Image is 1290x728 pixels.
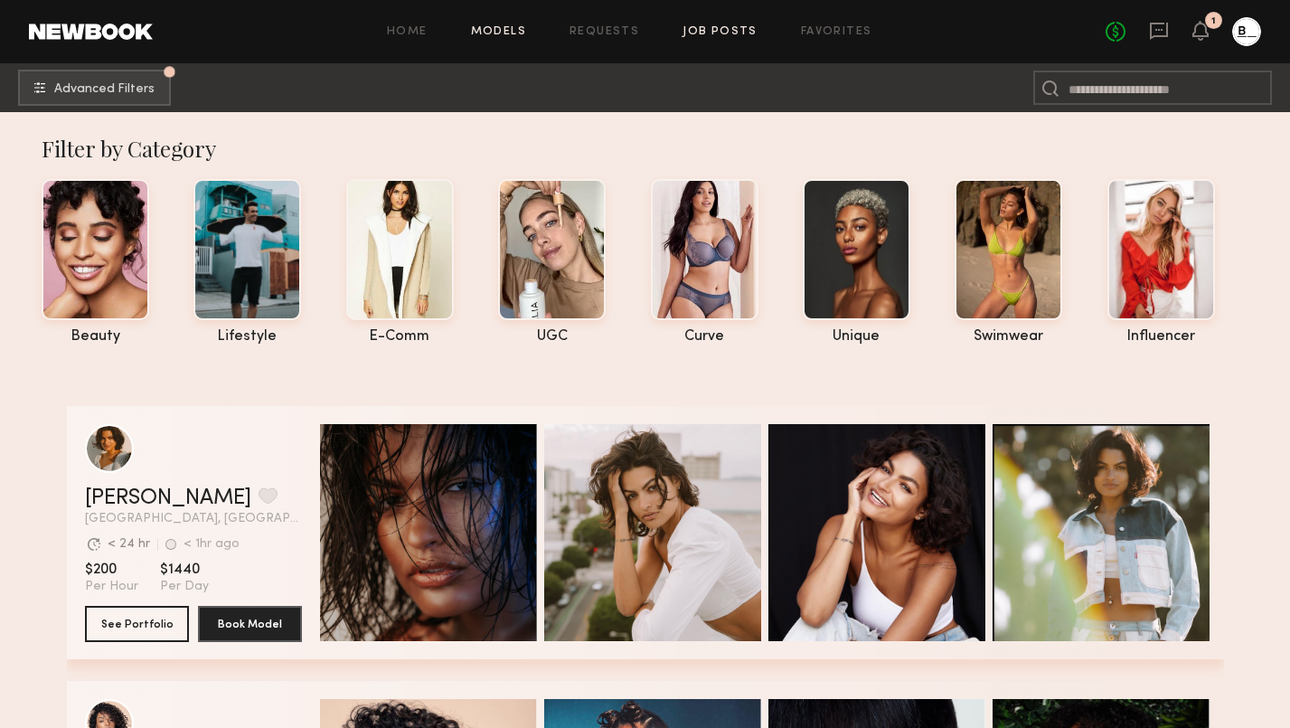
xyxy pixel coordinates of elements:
[85,561,138,579] span: $200
[184,538,240,551] div: < 1hr ago
[387,26,428,38] a: Home
[1211,16,1216,26] div: 1
[193,329,301,345] div: lifestyle
[54,83,155,96] span: Advanced Filters
[85,579,138,595] span: Per Hour
[42,329,149,345] div: beauty
[85,513,302,525] span: [GEOGRAPHIC_DATA], [GEOGRAPHIC_DATA]
[803,329,910,345] div: unique
[346,329,454,345] div: e-comm
[85,606,189,642] button: See Portfolio
[498,329,606,345] div: UGC
[42,134,1266,163] div: Filter by Category
[471,26,526,38] a: Models
[801,26,872,38] a: Favorites
[570,26,639,38] a: Requests
[198,606,302,642] button: Book Model
[683,26,758,38] a: Job Posts
[160,561,209,579] span: $1440
[160,579,209,595] span: Per Day
[1107,329,1215,345] div: influencer
[108,538,150,551] div: < 24 hr
[955,329,1062,345] div: swimwear
[651,329,758,345] div: curve
[85,487,251,509] a: [PERSON_NAME]
[18,70,171,106] button: Advanced Filters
